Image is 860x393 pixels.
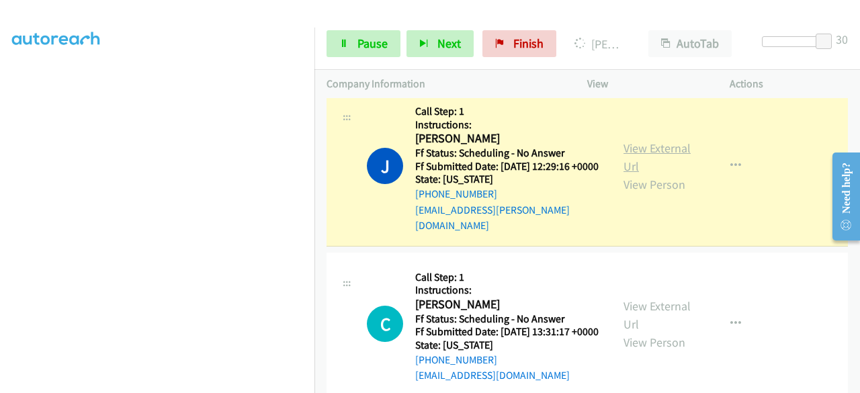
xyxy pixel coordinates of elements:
[836,30,848,48] div: 30
[357,36,388,51] span: Pause
[587,76,705,92] p: View
[415,312,599,326] h5: Ff Status: Scheduling - No Answer
[437,36,461,51] span: Next
[327,30,400,57] a: Pause
[482,30,556,57] a: Finish
[730,76,848,92] p: Actions
[327,76,563,92] p: Company Information
[415,283,599,297] h5: Instructions:
[367,148,403,184] h1: J
[415,325,599,339] h5: Ff Submitted Date: [DATE] 13:31:17 +0000
[623,298,691,332] a: View External Url
[574,35,624,53] p: [PERSON_NAME]
[623,140,691,174] a: View External Url
[415,160,599,173] h5: Ff Submitted Date: [DATE] 12:29:16 +0000
[415,131,595,146] h2: [PERSON_NAME]
[415,118,599,132] h5: Instructions:
[623,177,685,192] a: View Person
[367,306,403,342] h1: C
[415,173,599,186] h5: State: [US_STATE]
[513,36,544,51] span: Finish
[415,105,599,118] h5: Call Step: 1
[415,204,570,232] a: [EMAIL_ADDRESS][PERSON_NAME][DOMAIN_NAME]
[822,143,860,250] iframe: Resource Center
[415,146,599,160] h5: Ff Status: Scheduling - No Answer
[367,306,403,342] div: The call is yet to be attempted
[648,30,732,57] button: AutoTab
[415,339,599,352] h5: State: [US_STATE]
[415,271,599,284] h5: Call Step: 1
[406,30,474,57] button: Next
[415,353,497,366] a: [PHONE_NUMBER]
[415,369,570,382] a: [EMAIL_ADDRESS][DOMAIN_NAME]
[415,187,497,200] a: [PHONE_NUMBER]
[623,335,685,350] a: View Person
[415,297,595,312] h2: [PERSON_NAME]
